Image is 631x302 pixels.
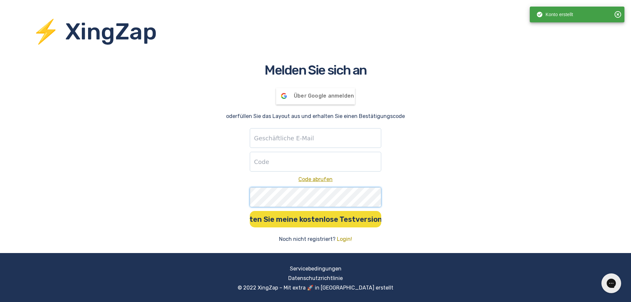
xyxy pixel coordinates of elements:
a: Servicebedingungen [290,266,341,272]
iframe: Gorgias Live-Chat-Messenger [598,271,624,295]
input: Code [250,152,381,172]
font: Code abrufen [298,176,333,182]
font: Noch nicht registriert? [279,236,336,242]
input: Geschäftliche E-Mail [250,128,381,148]
font: ⚡ XingZap [32,18,157,45]
font: Login! [337,236,352,242]
font: füllen Sie das Layout aus und erhalten Sie einen Bestätigungscode [237,113,405,119]
font: Konto erstellt [546,12,573,17]
a: Login! [337,235,352,243]
font: Über Google anmelden [294,93,354,99]
font: Melden Sie sich an [265,62,366,78]
font: © 2022 XingZap – Mit extra 🚀 in [GEOGRAPHIC_DATA] erstellt [238,285,393,291]
a: Datenschutzrichtlinie [288,275,343,281]
font: oder [226,113,237,119]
